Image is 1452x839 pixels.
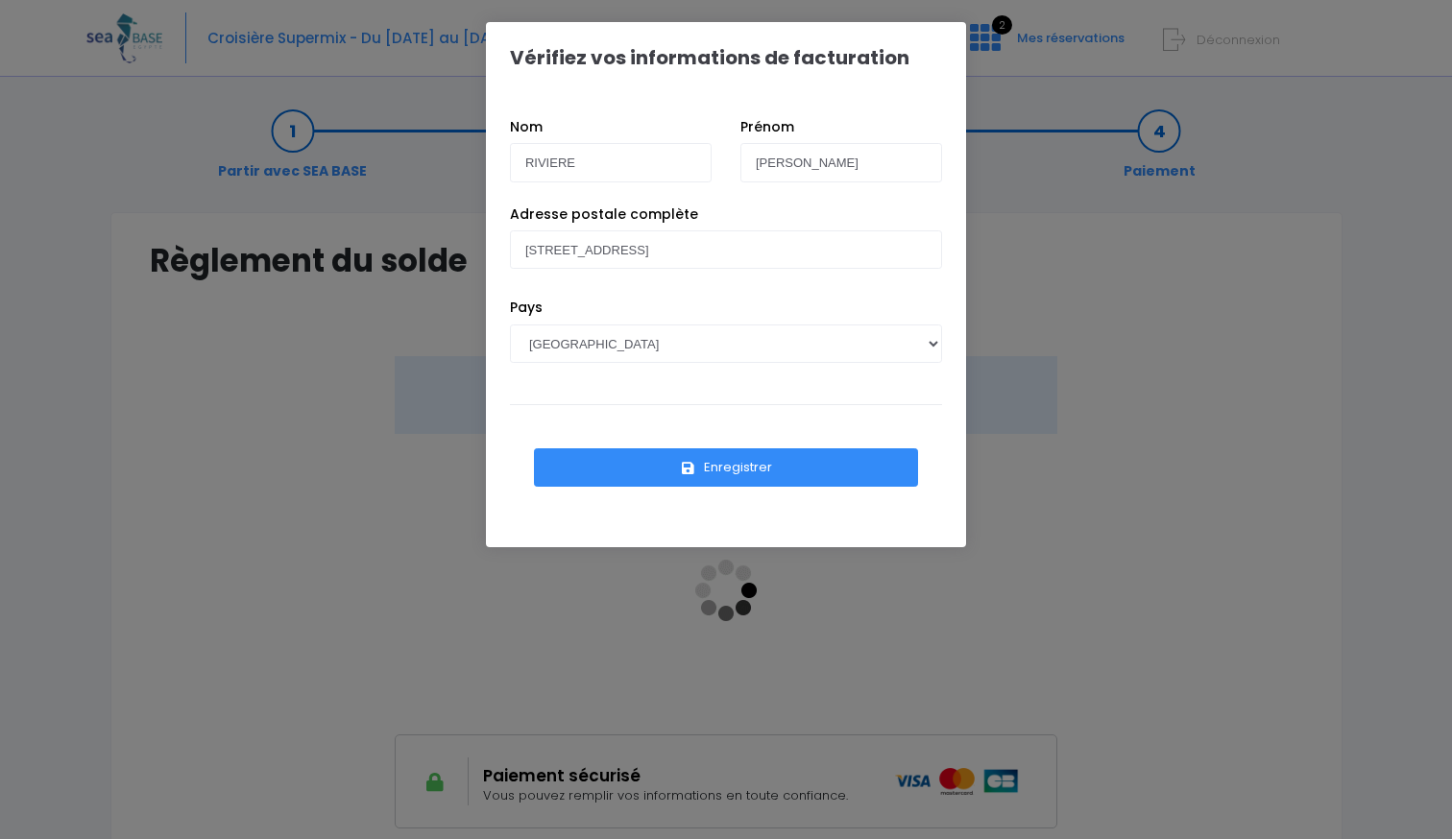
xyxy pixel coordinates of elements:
label: Pays [510,298,543,318]
h1: Vérifiez vos informations de facturation [510,46,909,69]
label: Nom [510,117,543,137]
label: Adresse postale complète [510,204,698,225]
button: Enregistrer [534,448,918,487]
label: Prénom [740,117,794,137]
